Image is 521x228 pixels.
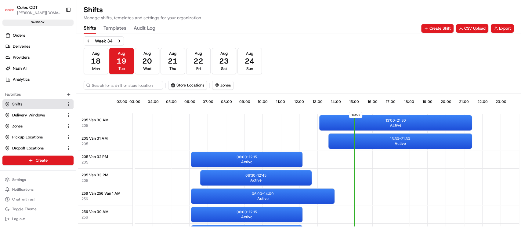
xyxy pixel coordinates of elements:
[294,99,304,104] span: 12:00
[103,23,126,34] button: Templates
[84,37,92,45] button: Previous week
[6,89,11,94] div: 📗
[2,205,74,213] button: Toggle Theme
[81,154,108,159] span: 205 Van 32 PM
[104,60,111,68] button: Start new chat
[12,112,45,118] span: Delivery Windows
[117,56,126,66] span: 19
[17,10,61,15] span: [PERSON_NAME][DOMAIN_NAME][EMAIL_ADDRESS][PERSON_NAME][DOMAIN_NAME]
[2,64,76,73] a: Nash AI
[2,99,74,109] button: Shifts
[143,51,151,56] span: Aug
[5,101,64,107] a: Shifts
[477,99,488,104] span: 22:00
[49,86,100,97] a: 💻API Documentation
[2,42,76,51] a: Deliveries
[4,86,49,97] a: 📗Knowledge Base
[390,123,401,128] span: Active
[2,53,76,62] a: Providers
[219,56,229,66] span: 23
[367,99,378,104] span: 16:00
[421,24,454,33] button: Create Shift
[13,44,30,49] span: Deliveries
[246,66,253,72] span: Sun
[6,6,18,18] img: Nash
[17,4,38,10] button: Coles CDT
[109,48,134,74] button: Aug19Tue
[84,15,201,21] p: Manage shifts, templates and settings for your organization
[84,48,108,74] button: Aug18Mon
[81,123,88,128] span: 205
[81,191,121,196] span: 256 Van 256 Van 1 AM
[212,81,233,90] button: Zones
[81,118,109,123] span: 205 Van 30 AM
[2,75,76,84] a: Analytics
[168,81,207,90] button: Store Locations
[5,134,64,140] a: Pickup Locations
[12,89,47,95] span: Knowledge Base
[143,66,151,72] span: Wed
[21,58,100,64] div: Start new chat
[81,197,88,201] button: 256
[441,99,451,104] span: 20:00
[459,99,469,104] span: 21:00
[2,195,74,204] button: Chat with us!
[496,99,506,104] span: 23:00
[237,155,257,160] p: 06:00 - 12:15
[313,99,323,104] span: 13:00
[118,51,125,56] span: Aug
[5,145,64,151] a: Dropoff Locations
[92,51,99,56] span: Aug
[276,99,285,104] span: 11:00
[135,48,159,74] button: Aug20Wed
[203,99,213,104] span: 07:00
[81,173,108,178] span: 205 Van 33 PM
[81,215,88,220] button: 256
[84,81,163,90] input: Search for a shift or store location
[395,141,406,146] span: Active
[212,81,233,90] button: Zones
[2,132,74,142] button: Pickup Locations
[21,64,77,69] div: We're available if you need us!
[241,215,252,219] span: Active
[81,142,88,146] button: 205
[92,66,100,72] span: Mon
[2,90,74,99] div: Favorites
[221,66,227,72] span: Sat
[250,178,262,183] span: Active
[2,121,74,131] button: Zones
[168,81,207,90] button: Store Locations
[12,207,37,211] span: Toggle Theme
[84,5,201,15] h1: Shifts
[2,143,74,153] button: Dropoff Locations
[13,66,27,71] span: Nash AI
[2,175,74,184] button: Settings
[184,99,195,104] span: 06:00
[95,38,113,44] div: Week 34
[12,134,43,140] span: Pickup Locations
[237,48,262,74] button: Aug24Sun
[6,58,17,69] img: 1736555255976-a54dd68f-1ca7-489b-9aae-adbdc363a1c4
[166,99,177,104] span: 05:00
[456,24,488,33] button: CSV Upload
[2,2,63,17] button: Coles CDTColes CDT[PERSON_NAME][DOMAIN_NAME][EMAIL_ADDRESS][PERSON_NAME][DOMAIN_NAME]
[385,118,406,123] p: 13:00 - 21:30
[349,99,359,104] span: 15:00
[12,145,44,151] span: Dropoff Locations
[81,160,88,165] button: 205
[386,99,396,104] span: 17:00
[2,31,76,40] a: Orders
[117,99,127,104] span: 02:00
[81,178,88,183] button: 205
[258,99,268,104] span: 10:00
[186,48,211,74] button: Aug22Fri
[5,5,15,15] img: Coles CDT
[13,55,30,60] span: Providers
[91,56,101,66] span: 18
[168,56,178,66] span: 21
[13,33,25,38] span: Orders
[12,216,25,221] span: Log out
[491,24,514,33] button: Export
[169,51,176,56] span: Aug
